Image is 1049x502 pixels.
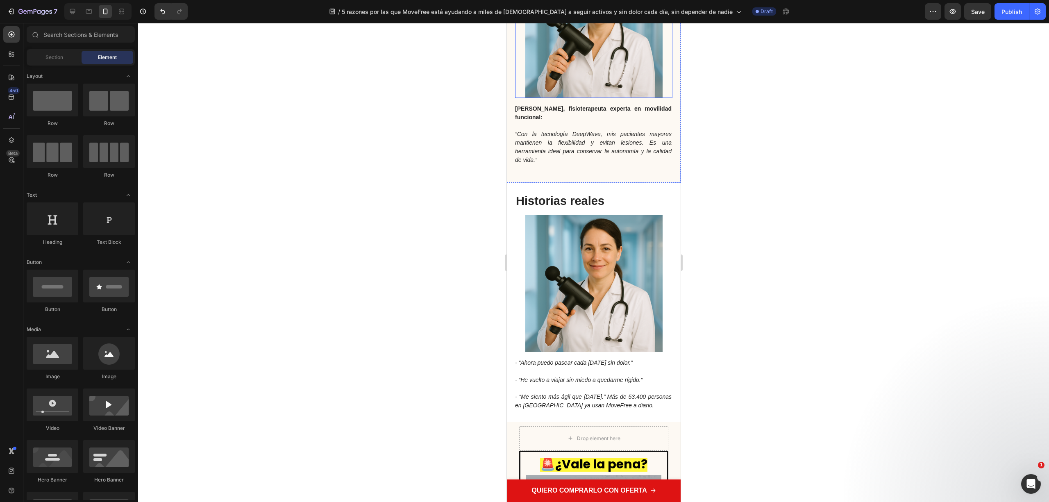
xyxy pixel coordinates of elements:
[27,326,41,333] span: Media
[1001,7,1022,16] div: Publish
[27,259,42,266] span: Button
[8,336,126,343] i: - “Ahora puedo pasear cada [DATE] sin dolor.”
[964,3,991,20] button: Save
[83,425,135,432] div: Video Banner
[83,306,135,313] div: Button
[27,239,78,246] div: Heading
[8,370,165,386] i: - “Me siento más ágil que [DATE].” Más de 53.400 personas en [GEOGRAPHIC_DATA] ya usan MoveFree a...
[3,3,61,20] button: 7
[27,476,78,484] div: Hero Banner
[27,120,78,127] div: Row
[338,7,340,16] span: /
[83,476,135,484] div: Hero Banner
[6,150,20,157] div: Beta
[98,54,117,61] span: Element
[18,192,156,329] img: gempages_432750572815254551-5cd8faaa-21da-4943-932b-8778b0736614.webp
[27,373,78,380] div: Image
[27,171,78,179] div: Row
[83,171,135,179] div: Row
[1021,474,1041,494] iframe: Intercom live chat
[154,3,188,20] div: Undo/Redo
[9,171,98,184] span: Historias reales
[27,425,78,432] div: Video
[995,3,1029,20] button: Publish
[33,432,141,450] span: 🚨
[83,120,135,127] div: Row
[83,373,135,380] div: Image
[54,7,57,16] p: 7
[83,239,135,246] div: Text Block
[1038,462,1044,468] span: 1
[48,432,141,450] strong: ¿Vale la pena?
[70,412,114,419] div: Drop element here
[971,8,985,15] span: Save
[122,70,135,83] span: Toggle open
[761,8,773,15] span: Draft
[507,23,681,502] iframe: Design area
[122,189,135,202] span: Toggle open
[27,73,43,80] span: Layout
[8,87,20,94] div: 450
[122,256,135,269] span: Toggle open
[45,54,63,61] span: Section
[27,306,78,313] div: Button
[27,26,135,43] input: Search Sections & Elements
[27,191,37,199] span: Text
[342,7,733,16] span: 5 razones por las que MoveFree está ayudando a miles de [DEMOGRAPHIC_DATA] a seguir activos y sin...
[122,323,135,336] span: Toggle open
[8,354,136,360] i: - “He vuelto a viajar sin miedo a quedarme rígido.”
